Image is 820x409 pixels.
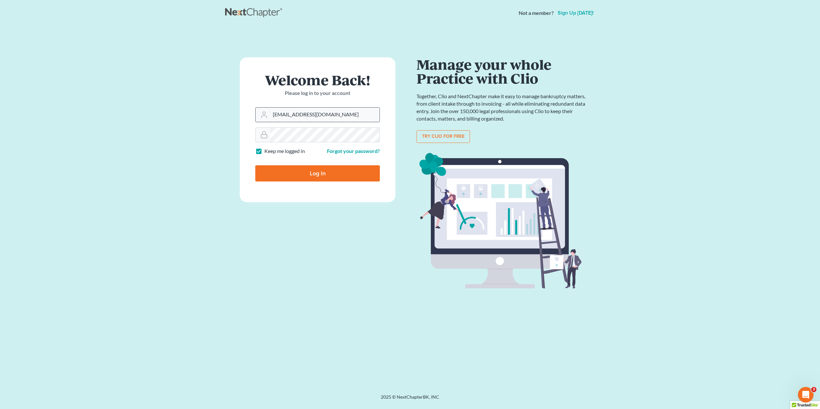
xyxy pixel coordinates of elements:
[416,57,588,85] h1: Manage your whole Practice with Clio
[416,130,470,143] a: Try clio for free
[798,387,814,403] iframe: Intercom live chat
[416,151,588,291] img: clio_bg-1f7fd5e12b4bb4ecf8b57ca1a7e67e4ff233b1f5529bdf2c1c242739b0445cb7.svg
[255,89,380,97] p: Please log in to your account
[255,165,380,181] input: Log In
[225,394,595,405] div: 2025 © NextChapterBK, INC
[556,10,595,16] a: Sign up [DATE]!
[519,9,554,17] strong: Not a member?
[264,147,305,155] label: Keep me logged in
[270,108,380,122] input: Email Address
[416,93,588,122] p: Together, Clio and NextChapter make it easy to manage bankruptcy matters, from client intake thro...
[811,387,816,392] span: 3
[255,73,380,87] h1: Welcome Back!
[327,148,380,154] a: Forgot your password?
